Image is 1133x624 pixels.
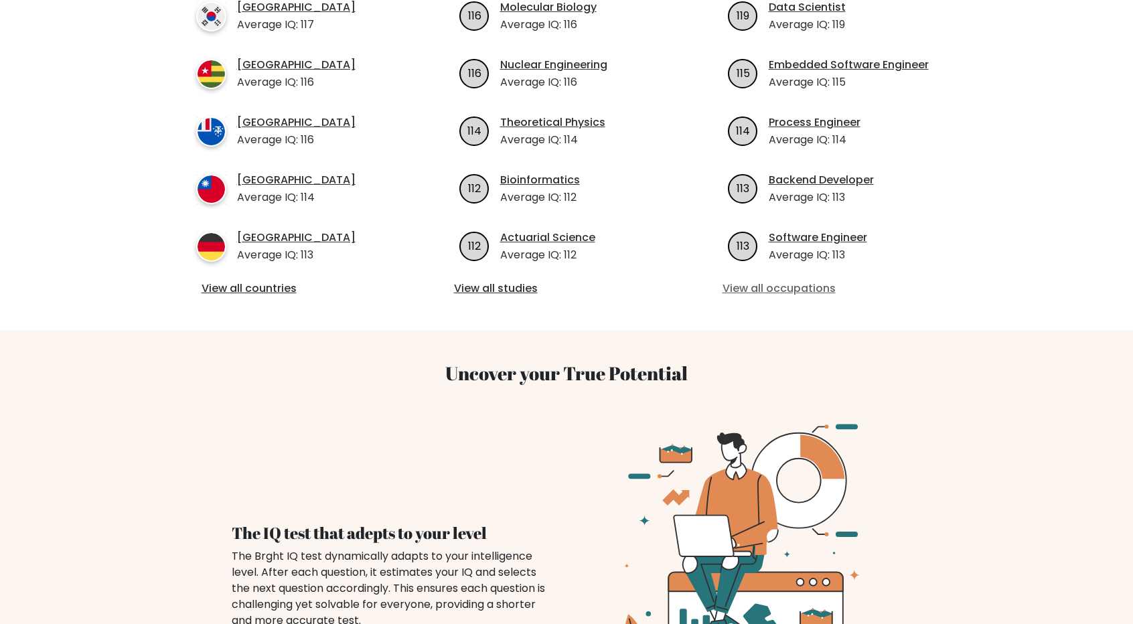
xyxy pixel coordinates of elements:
a: View all occupations [723,281,948,297]
p: Average IQ: 116 [237,74,356,90]
p: Average IQ: 114 [769,132,860,148]
text: 112 [468,180,481,196]
a: View all studies [454,281,680,297]
p: Average IQ: 112 [500,189,580,206]
p: Average IQ: 113 [769,189,874,206]
a: Nuclear Engineering [500,57,607,73]
p: Average IQ: 114 [237,189,356,206]
img: country [196,232,226,262]
text: 116 [467,65,481,80]
p: Average IQ: 116 [237,132,356,148]
a: Backend Developer [769,172,874,188]
text: 114 [736,123,750,138]
a: Embedded Software Engineer [769,57,929,73]
img: country [196,59,226,89]
a: [GEOGRAPHIC_DATA] [237,172,356,188]
p: Average IQ: 119 [769,17,846,33]
text: 115 [736,65,749,80]
text: 119 [737,7,749,23]
h3: Uncover your True Potential [133,362,1000,385]
p: Average IQ: 117 [237,17,356,33]
a: Theoretical Physics [500,114,605,131]
p: Average IQ: 112 [500,247,595,263]
a: [GEOGRAPHIC_DATA] [237,57,356,73]
text: 112 [468,238,481,253]
p: Average IQ: 113 [237,247,356,263]
text: 113 [737,238,749,253]
a: [GEOGRAPHIC_DATA] [237,230,356,246]
p: Average IQ: 114 [500,132,605,148]
text: 114 [467,123,481,138]
a: Software Engineer [769,230,867,246]
text: 116 [467,7,481,23]
img: country [196,174,226,204]
p: Average IQ: 113 [769,247,867,263]
a: Bioinformatics [500,172,580,188]
p: Average IQ: 116 [500,17,597,33]
a: View all countries [202,281,395,297]
p: Average IQ: 116 [500,74,607,90]
img: country [196,1,226,31]
a: [GEOGRAPHIC_DATA] [237,114,356,131]
h4: The IQ test that adepts to your level [232,524,550,543]
img: country [196,116,226,147]
text: 113 [737,180,749,196]
p: Average IQ: 115 [769,74,929,90]
a: Process Engineer [769,114,860,131]
a: Actuarial Science [500,230,595,246]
